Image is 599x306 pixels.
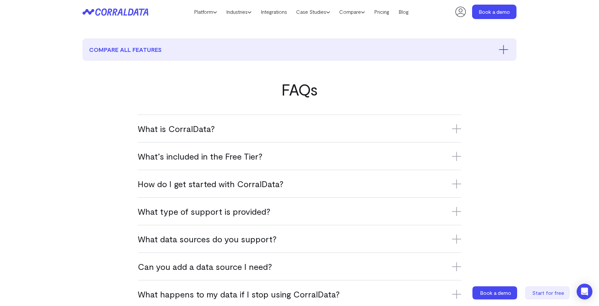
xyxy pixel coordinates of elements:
[138,206,461,217] h3: What type of support is provided?
[525,286,571,299] a: Start for free
[138,151,461,162] h3: What’s included in the Free Tier?
[83,38,516,61] button: compare all features
[138,233,461,244] h3: What data sources do you support?
[138,261,461,272] h3: Can you add a data source I need?
[292,7,335,17] a: Case Studies
[256,7,292,17] a: Integrations
[138,289,461,299] h3: What happens to my data if I stop using CorralData?
[472,5,516,19] a: Book a demo
[370,7,394,17] a: Pricing
[577,284,592,299] div: Open Intercom Messenger
[83,80,516,98] h2: FAQs
[138,178,461,189] h3: How do I get started with CorralData?
[335,7,370,17] a: Compare
[472,286,518,299] a: Book a demo
[138,123,461,134] h3: What is CorralData?
[480,290,511,296] span: Book a demo
[222,7,256,17] a: Industries
[189,7,222,17] a: Platform
[532,290,564,296] span: Start for free
[394,7,413,17] a: Blog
